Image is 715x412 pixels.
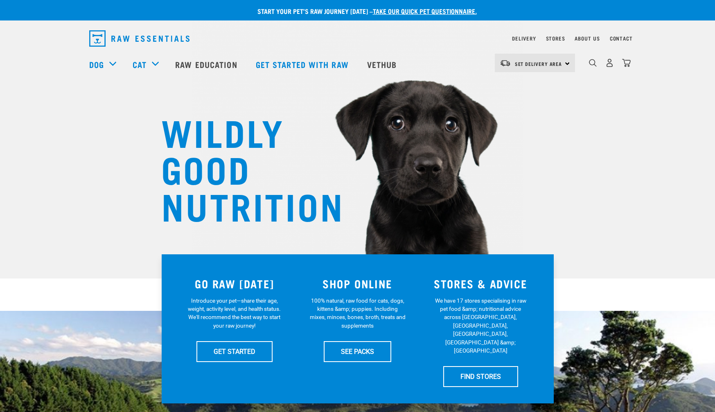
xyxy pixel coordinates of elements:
[500,59,511,67] img: van-moving.png
[186,297,282,330] p: Introduce your pet—share their age, weight, activity level, and health status. We'll recommend th...
[610,37,633,40] a: Contact
[324,341,391,362] a: SEE PACKS
[83,27,633,50] nav: dropdown navigation
[443,366,518,387] a: FIND STORES
[161,113,325,223] h1: WILDLY GOOD NUTRITION
[424,277,537,290] h3: STORES & ADVICE
[605,59,614,67] img: user.png
[89,30,189,47] img: Raw Essentials Logo
[359,48,407,81] a: Vethub
[433,297,529,355] p: We have 17 stores specialising in raw pet food &amp; nutritional advice across [GEOGRAPHIC_DATA],...
[167,48,247,81] a: Raw Education
[515,62,562,65] span: Set Delivery Area
[309,297,406,330] p: 100% natural, raw food for cats, dogs, kittens &amp; puppies. Including mixes, minces, bones, bro...
[248,48,359,81] a: Get started with Raw
[301,277,414,290] h3: SHOP ONLINE
[178,277,291,290] h3: GO RAW [DATE]
[575,37,600,40] a: About Us
[133,58,147,70] a: Cat
[373,9,477,13] a: take our quick pet questionnaire.
[89,58,104,70] a: Dog
[196,341,273,362] a: GET STARTED
[546,37,565,40] a: Stores
[622,59,631,67] img: home-icon@2x.png
[589,59,597,67] img: home-icon-1@2x.png
[512,37,536,40] a: Delivery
